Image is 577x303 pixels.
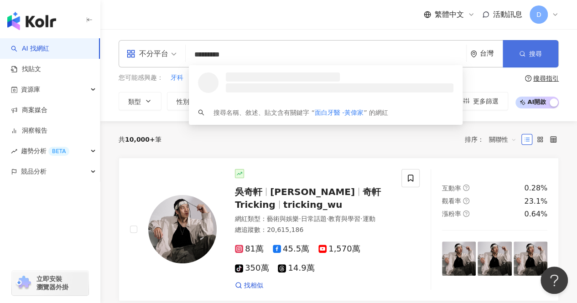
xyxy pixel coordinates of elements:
span: 牙科 [171,73,183,82]
span: 更多篩選 [473,98,499,105]
div: BETA [48,147,69,156]
span: 日常話題 [301,215,326,222]
span: 搜尋 [529,50,542,57]
div: 0.28% [524,183,547,193]
span: 10,000+ [125,136,155,143]
span: 1,570萬 [318,244,360,254]
span: 活動訊息 [493,10,522,19]
iframe: Help Scout Beacon - Open [541,267,568,294]
span: 互動率 [442,185,461,192]
span: [PERSON_NAME] [270,186,355,197]
div: 總追蹤數 ： 20,615,186 [235,226,390,235]
a: 商案媒合 [11,106,47,115]
span: 面白牙醫 -黃偉家 [315,109,364,116]
div: 排序： [465,132,521,147]
div: 網紅類型 ： [235,215,390,224]
span: 資源庫 [21,79,40,100]
span: question-circle [463,185,469,191]
span: rise [11,148,17,154]
span: · [299,215,301,222]
span: 350萬 [235,263,269,273]
span: question-circle [525,75,531,82]
span: · [326,215,328,222]
img: post-image [442,241,476,275]
img: post-image [514,241,547,275]
a: 找相似 [235,281,263,290]
span: 繁體中文 [435,10,464,20]
a: KOL Avatar吳奇軒[PERSON_NAME]奇軒Trickingtricking_wu網紅類型：藝術與娛樂·日常話題·教育與學習·運動總追蹤數：20,615,18681萬45.5萬1,5... [119,158,559,302]
a: 洞察報告 [11,126,47,135]
div: 搜尋名稱、敘述、貼文含有關鍵字 “ ” 的網紅 [213,108,388,118]
button: 搜尋 [503,40,558,67]
a: searchAI 找網紅 [11,44,49,53]
span: 吳奇軒 [235,186,262,197]
div: 23.1% [524,196,547,206]
span: 找相似 [244,281,263,290]
span: tricking_wu [283,199,343,210]
div: 台灣 [480,50,503,57]
button: 性別 [167,92,210,110]
span: 類型 [128,98,141,105]
img: logo [7,12,56,30]
span: search [198,109,204,116]
span: 81萬 [235,244,264,254]
img: post-image [478,241,511,275]
span: 觀看率 [442,197,461,205]
span: 立即安裝 瀏覽器外掛 [36,275,68,291]
a: chrome extension立即安裝 瀏覽器外掛 [12,271,88,295]
span: 漲粉率 [442,210,461,217]
span: environment [470,51,477,57]
span: question-circle [463,211,469,217]
span: 運動 [362,215,375,222]
div: 0.64% [524,209,547,219]
span: 關聯性 [489,132,516,147]
span: · [360,215,362,222]
span: appstore [126,49,135,58]
span: 您可能感興趣： [119,73,163,82]
span: 14.9萬 [278,263,314,273]
img: chrome extension [15,276,32,290]
button: 牙科 [170,73,184,83]
span: 奇軒Tricking [235,186,381,210]
div: 不分平台 [126,46,168,61]
div: 共 筆 [119,136,161,143]
span: question-circle [463,198,469,204]
span: 趨勢分析 [21,141,69,161]
span: 競品分析 [21,161,47,182]
img: KOL Avatar [148,195,217,263]
span: 45.5萬 [273,244,309,254]
span: 藝術與娛樂 [267,215,299,222]
button: 更多篩選 [453,92,508,110]
a: 找貼文 [11,65,41,74]
div: 搜尋指引 [533,75,559,82]
span: 教育與學習 [328,215,360,222]
span: 性別 [177,98,189,105]
span: D [536,10,541,20]
button: 類型 [119,92,161,110]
